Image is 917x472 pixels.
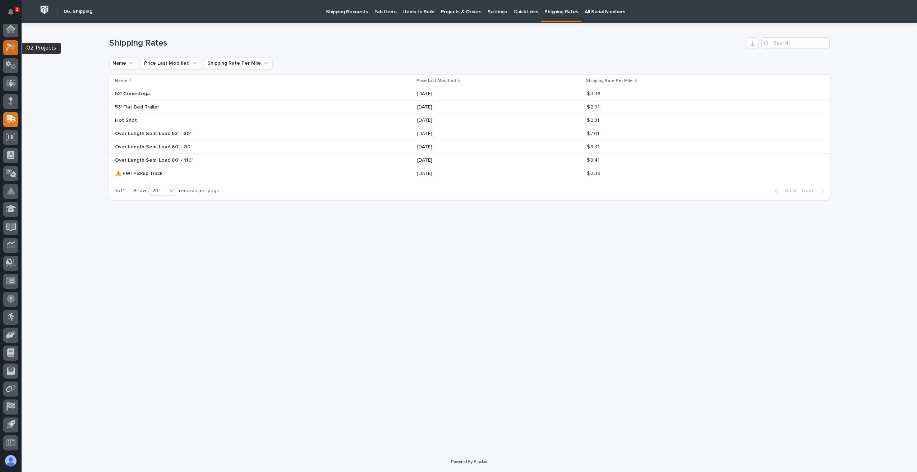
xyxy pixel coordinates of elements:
[802,188,818,194] span: Next
[133,188,146,194] p: Show
[417,144,543,150] p: [DATE]
[587,116,600,124] p: $ 2.31
[417,171,543,177] p: [DATE]
[16,7,18,12] p: 2
[799,188,830,194] button: Next
[38,3,51,17] img: Workspace Logo
[586,77,633,85] p: Shipping Rate Per Mile
[587,103,601,110] p: $ 2.91
[781,188,796,194] span: Back
[417,91,543,97] p: [DATE]
[115,89,151,97] p: 53' Conestoga
[109,101,830,114] tr: 53' Flat Bed Trailer53' Flat Bed Trailer [DATE]$ 2.91$ 2.91
[761,37,830,49] input: Search
[3,4,18,19] button: Notifications
[109,38,744,48] h1: Shipping Rates
[109,87,830,101] tr: 53' Conestoga53' Conestoga [DATE]$ 3.48$ 3.48
[115,77,128,85] p: Name
[179,188,220,194] p: records per page
[417,117,543,124] p: [DATE]
[587,143,601,150] p: $ 8.41
[417,157,543,163] p: [DATE]
[115,129,192,137] p: Over Length Semi Load 53' - 60'
[109,114,830,127] tr: Hot ShotHot Shot [DATE]$ 2.31$ 2.31
[115,103,161,110] p: 53' Flat Bed Trailer
[115,116,138,124] p: Hot Shot
[109,182,130,200] p: 1 of 1
[115,169,164,177] p: ⚠️ PWI Pickup Truck
[115,143,193,150] p: Over Length Semi Load 60' - 80'
[109,140,830,154] tr: Over Length Semi Load 60' - 80'Over Length Semi Load 60' - 80' [DATE]$ 8.41$ 8.41
[204,57,273,69] button: Shipping Rate Per Mile
[64,9,92,15] h2: 06. Shipping
[417,104,543,110] p: [DATE]
[141,57,201,69] button: Price Last Modified
[587,129,600,137] p: $ 7.01
[109,127,830,140] tr: Over Length Semi Load 53' - 60'Over Length Semi Load 53' - 60' [DATE]$ 7.01$ 7.01
[9,9,18,20] div: Notifications2
[109,57,138,69] button: Name
[115,156,194,163] p: Over Length Semi Load 80' - 110'
[109,167,830,180] tr: ⚠️ PWI Pickup Truck⚠️ PWI Pickup Truck [DATE]$ 2.39$ 2.39
[451,459,487,464] a: Powered By Stacker
[587,89,602,97] p: $ 3.48
[3,453,18,468] button: users-avatar
[109,154,830,167] tr: Over Length Semi Load 80' - 110'Over Length Semi Load 80' - 110' [DATE]$ 8.41$ 8.41
[416,77,456,85] p: Price Last Modified
[769,188,799,194] button: Back
[149,187,167,195] div: 20
[587,169,602,177] p: $ 2.39
[587,156,601,163] p: $ 8.41
[417,131,543,137] p: [DATE]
